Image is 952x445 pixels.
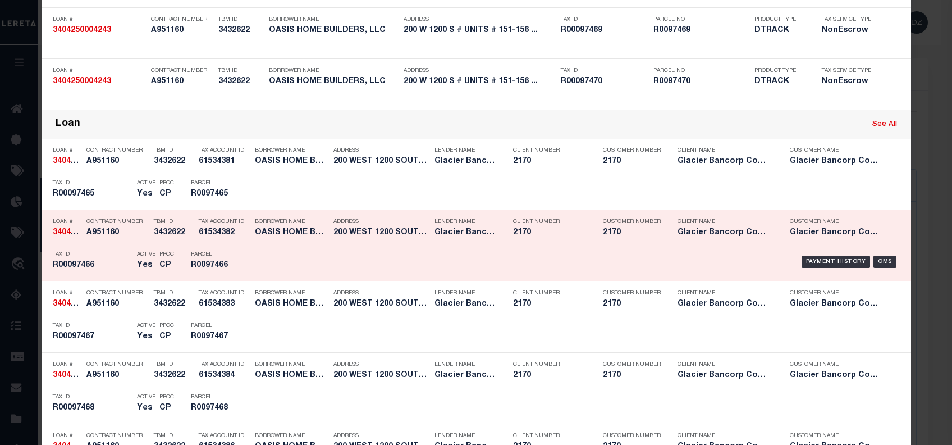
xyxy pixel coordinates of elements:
[199,371,249,380] h5: 61534384
[154,361,193,368] p: TBM ID
[754,67,805,74] p: Product Type
[822,16,878,23] p: Tax Service Type
[159,180,174,187] p: PPCC
[790,290,885,297] p: Customer Name
[53,26,145,35] h5: 3404250004243
[56,118,80,131] div: Loan
[333,371,429,380] h5: 200 WEST 1200 SOUTH UNITS 151-1...
[191,180,241,187] p: Parcel
[653,16,749,23] p: Parcel No
[151,77,213,87] h5: A951160
[434,290,496,297] p: Lender Name
[873,256,896,268] div: OMS
[513,361,586,368] p: Client Number
[86,433,148,439] p: Contract Number
[790,147,885,154] p: Customer Name
[137,180,155,187] p: Active
[754,26,805,35] h5: DTRACK
[255,228,328,238] h5: OASIS HOME BUILDERS, LLC
[53,26,111,34] strong: 3404250004243
[269,67,398,74] p: Borrower Name
[53,433,81,439] p: Loan #
[159,251,174,258] p: PPCC
[191,251,241,258] p: Parcel
[790,157,885,166] h5: Glacier Bancorp Commercial
[53,361,81,368] p: Loan #
[790,433,885,439] p: Customer Name
[603,433,661,439] p: Customer Number
[513,371,586,380] h5: 2170
[137,323,155,329] p: Active
[269,16,398,23] p: Borrower Name
[434,433,496,439] p: Lender Name
[678,219,773,225] p: Client Name
[561,77,648,87] h5: R00097470
[255,147,328,154] p: Borrower Name
[678,371,773,380] h5: Glacier Bancorp Commercial
[154,290,193,297] p: TBM ID
[199,290,249,297] p: Tax Account ID
[678,299,773,309] h5: Glacier Bancorp Commercial
[603,299,659,309] h5: 2170
[333,157,429,166] h5: 200 WEST 1200 SOUTH UNITS 151-1...
[154,228,193,238] h5: 3432622
[137,251,155,258] p: Active
[53,77,145,87] h5: 3404250004243
[199,299,249,309] h5: 61534383
[53,299,81,309] h5: 3404250004243
[754,77,805,87] h5: DTRACK
[53,157,111,165] strong: 3404250004243
[603,157,659,166] h5: 2170
[53,219,81,225] p: Loan #
[199,361,249,368] p: Tax Account ID
[754,16,805,23] p: Product Type
[333,299,429,309] h5: 200 WEST 1200 SOUTH UNITS 151-1...
[199,147,249,154] p: Tax Account ID
[790,228,885,238] h5: Glacier Bancorp Commercial
[159,403,174,413] h5: CP
[653,67,749,74] p: Parcel No
[86,219,148,225] p: Contract Number
[151,67,213,74] p: Contract Number
[191,394,241,401] p: Parcel
[790,299,885,309] h5: Glacier Bancorp Commercial
[53,78,111,85] strong: 3404250004243
[255,361,328,368] p: Borrower Name
[191,323,241,329] p: Parcel
[790,371,885,380] h5: Glacier Bancorp Commercial
[822,26,878,35] h5: NonEscrow
[603,228,659,238] h5: 2170
[53,251,131,258] p: Tax ID
[678,361,773,368] p: Client Name
[404,77,555,87] h5: 200 W 1200 S # UNITS # 151-156 ...
[154,433,193,439] p: TBM ID
[333,228,429,238] h5: 200 WEST 1200 SOUTH UNITS 151-1...
[678,157,773,166] h5: Glacier Bancorp Commercial
[53,147,81,154] p: Loan #
[603,219,661,225] p: Customer Number
[53,67,145,74] p: Loan #
[191,189,241,199] h5: R0097465
[434,299,496,309] h5: Glacier Bancorp Commercial
[53,16,145,23] p: Loan #
[199,157,249,166] h5: 61534381
[255,290,328,297] p: Borrower Name
[191,261,241,270] h5: R0097466
[53,228,81,238] h5: 3404250004243
[218,26,263,35] h5: 3432622
[53,157,81,166] h5: 3404250004243
[603,147,661,154] p: Customer Number
[199,228,249,238] h5: 61534382
[53,323,131,329] p: Tax ID
[255,299,328,309] h5: OASIS HOME BUILDERS, LLC
[790,219,885,225] p: Customer Name
[603,371,659,380] h5: 2170
[255,157,328,166] h5: OASIS HOME BUILDERS, LLC
[154,219,193,225] p: TBM ID
[333,361,429,368] p: Address
[561,26,648,35] h5: R00097469
[86,157,148,166] h5: A951160
[269,77,398,87] h5: OASIS HOME BUILDERS, LLC
[86,299,148,309] h5: A951160
[53,189,131,199] h5: R00097465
